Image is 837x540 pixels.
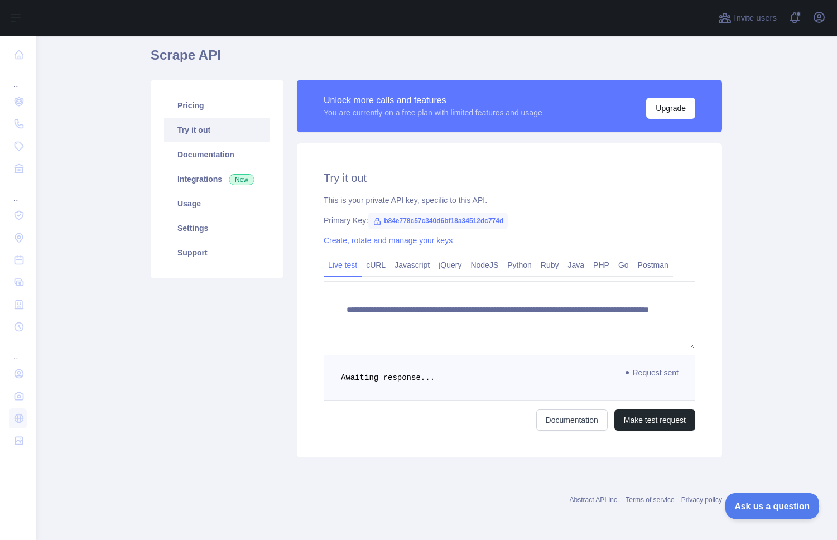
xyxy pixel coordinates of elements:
[633,256,673,274] a: Postman
[324,195,695,206] div: This is your private API key, specific to this API.
[620,366,685,379] span: Request sent
[324,170,695,186] h2: Try it out
[564,256,589,274] a: Java
[646,98,695,119] button: Upgrade
[164,240,270,265] a: Support
[324,94,542,107] div: Unlock more calls and features
[9,181,27,203] div: ...
[9,67,27,89] div: ...
[229,174,254,185] span: New
[362,256,390,274] a: cURL
[324,215,695,226] div: Primary Key:
[9,339,27,361] div: ...
[390,256,434,274] a: Javascript
[734,12,777,25] span: Invite users
[681,496,722,504] a: Privacy policy
[503,256,536,274] a: Python
[151,46,722,73] h1: Scrape API
[614,409,695,431] button: Make test request
[164,216,270,240] a: Settings
[324,236,453,245] a: Create, rotate and manage your keys
[324,256,362,274] a: Live test
[626,496,674,504] a: Terms of service
[341,373,435,382] span: Awaiting response...
[614,256,633,274] a: Go
[434,256,466,274] a: jQuery
[164,118,270,142] a: Try it out
[164,167,270,191] a: Integrations New
[368,213,508,229] span: b84e778c57c340d6bf18a34512dc774d
[570,496,619,504] a: Abstract API Inc.
[466,256,503,274] a: NodeJS
[589,256,614,274] a: PHP
[164,191,270,216] a: Usage
[164,142,270,167] a: Documentation
[164,93,270,118] a: Pricing
[536,409,608,431] a: Documentation
[536,256,564,274] a: Ruby
[324,107,542,118] div: You are currently on a free plan with limited features and usage
[725,493,820,519] iframe: Toggle Customer Support
[716,9,779,27] button: Invite users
